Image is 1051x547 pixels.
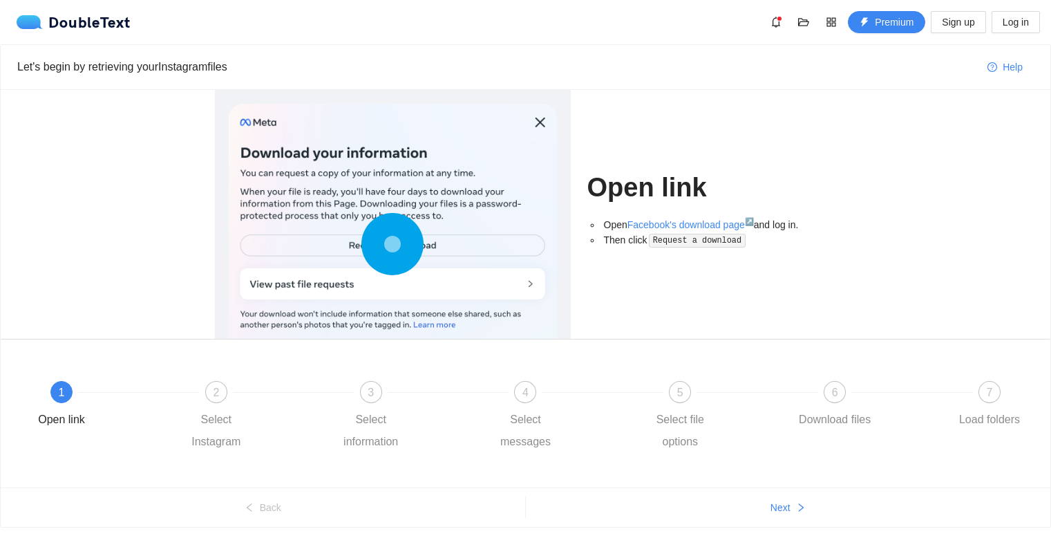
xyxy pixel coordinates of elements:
span: Sign up [942,15,974,30]
button: Nextright [526,497,1051,519]
span: Premium [875,15,913,30]
div: Download files [799,409,871,431]
span: 4 [522,387,529,398]
span: 7 [987,387,993,398]
button: folder-open [793,11,815,33]
span: bell [766,17,786,28]
span: Log in [1003,15,1029,30]
span: Next [770,500,790,515]
button: Log in [992,11,1040,33]
button: bell [765,11,787,33]
button: Sign up [931,11,985,33]
div: Select messages [485,409,565,453]
div: Open link [38,409,85,431]
sup: ↗ [745,217,754,225]
span: 3 [368,387,374,398]
li: Then click [601,232,837,248]
div: 1Open link [21,381,176,431]
button: appstore [820,11,842,33]
span: thunderbolt [860,17,869,28]
span: appstore [821,17,842,28]
div: 3Select information [331,381,486,453]
span: folder-open [793,17,814,28]
a: Facebook's download page↗ [627,219,754,230]
div: 7Load folders [949,381,1030,431]
div: Load folders [959,409,1020,431]
img: logo [17,15,48,29]
button: question-circleHelp [976,56,1034,78]
a: logoDoubleText [17,15,131,29]
span: 2 [213,387,219,398]
code: Request a download [649,234,746,248]
div: Select information [331,409,411,453]
div: 2Select Instagram [176,381,331,453]
div: Select file options [640,409,720,453]
div: 4Select messages [485,381,640,453]
span: 6 [832,387,838,398]
button: thunderboltPremium [848,11,925,33]
span: Help [1003,59,1023,75]
h1: Open link [587,171,837,204]
button: leftBack [1,497,525,519]
span: 1 [59,387,65,398]
div: Let's begin by retrieving your Instagram files [17,58,976,75]
span: question-circle [987,62,997,73]
div: 5Select file options [640,381,795,453]
div: DoubleText [17,15,131,29]
span: 5 [677,387,683,398]
div: 6Download files [795,381,949,431]
div: Select Instagram [176,409,256,453]
span: right [796,503,806,514]
li: Open and log in. [601,217,837,232]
